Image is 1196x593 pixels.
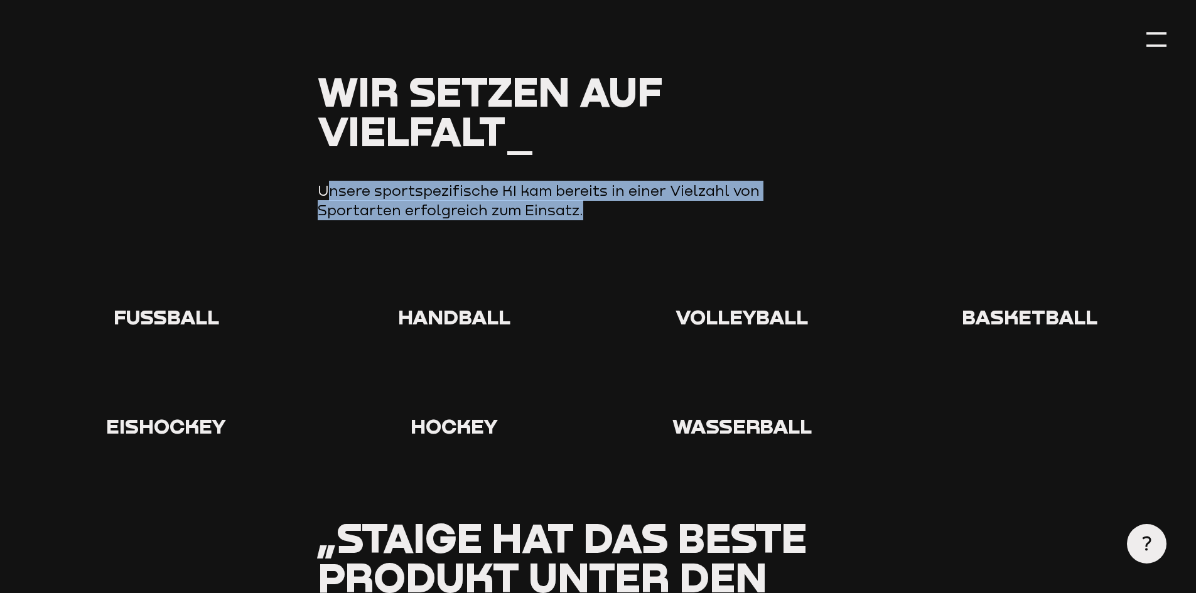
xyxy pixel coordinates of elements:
span: Handball [398,304,510,329]
span: Wir setzen auf [318,67,662,115]
span: Vielfalt_ [318,106,534,155]
p: Unsere sportspezifische KI kam bereits in einer Vielzahl von Sportarten erfolgreich zum Einsatz. [318,181,820,220]
span: Basketball [962,304,1097,329]
span: Hockey [411,414,498,438]
span: Eishockey [106,414,226,438]
span: Volleyball [676,304,808,329]
span: Fußball [114,304,219,329]
span: Wasserball [672,414,812,438]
